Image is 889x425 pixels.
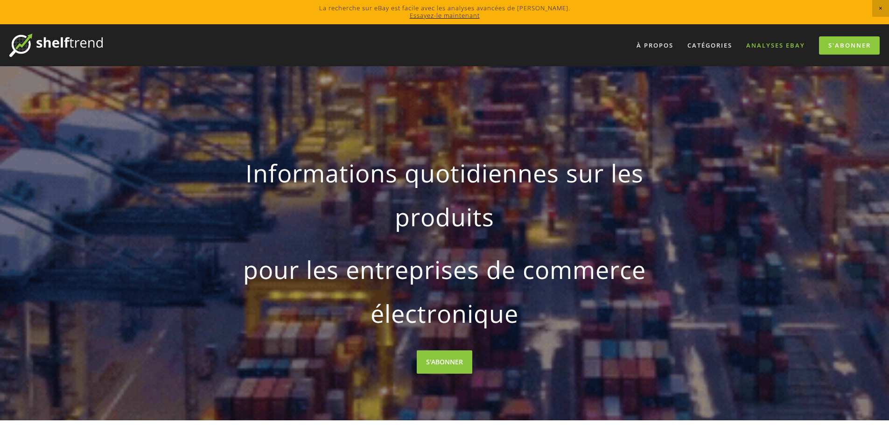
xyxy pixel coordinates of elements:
[819,36,880,55] a: S'abonner
[637,41,673,49] font: À propos
[245,156,651,233] font: Informations quotidiennes sur les produits
[410,11,480,20] a: Essayez-le maintenant
[746,41,805,49] font: Analyses eBay
[417,350,472,373] a: S'ABONNER
[687,41,732,49] font: Catégories
[426,357,463,366] font: S'ABONNER
[630,38,679,53] a: À propos
[828,41,871,49] font: S'abonner
[9,34,103,57] img: ShelfTrend
[243,253,653,330] font: pour les entreprises de commerce électronique
[740,38,811,53] a: Analyses eBay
